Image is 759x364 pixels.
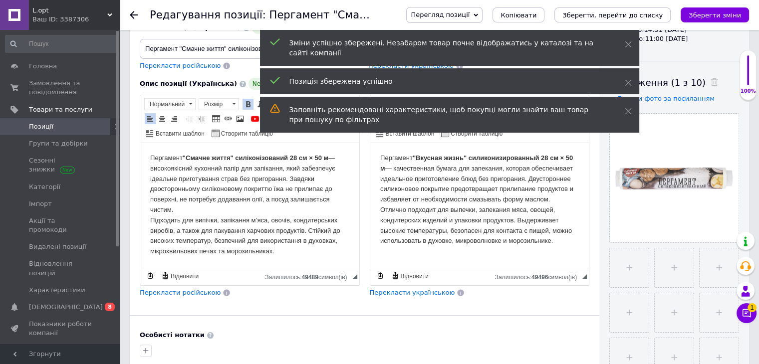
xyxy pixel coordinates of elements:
span: Перекласти українською [370,289,455,296]
a: Збільшити відступ [196,113,207,124]
span: Головна [29,62,57,71]
span: Відновити [169,272,199,281]
span: Опис позиції (Українська) [140,80,237,87]
div: Заповніть рекомендовані характеристики, щоб покупці могли знайти ваш товар при пошуку по фільтрах [289,105,600,125]
a: Розмір [199,98,239,110]
span: Перекласти російською [140,62,221,69]
span: New [249,78,269,90]
input: Пошук [5,35,118,53]
span: 8 [105,303,115,311]
span: Відновлення позицій [29,259,92,277]
a: Нормальний [144,98,196,110]
span: Нормальний [145,99,186,110]
div: Повернутися назад [130,11,138,19]
span: Створити таблицю [220,130,273,138]
span: Показники роботи компанії [29,320,92,338]
span: Імпорт [29,199,52,208]
span: [DEMOGRAPHIC_DATA] [29,303,103,312]
a: Вставити/Редагувати посилання (Ctrl+L) [223,113,234,124]
span: 49496 [531,274,548,281]
i: Зберегти, перейти до списку [562,11,663,19]
div: Зображення (1 з 10) [609,76,739,89]
a: По центру [157,113,168,124]
span: Копіювати [501,11,536,19]
a: Жирний (Ctrl+B) [243,99,253,110]
span: Відновити [399,272,429,281]
h1: Редагування позиції: Пергамент "Смачне життя" силіконізований 30см х 50м [150,9,579,21]
span: Перекласти російською [140,289,221,296]
span: L.opt [32,6,107,15]
b: Особисті нотатки [140,331,205,339]
a: По лівому краю [145,113,156,124]
div: 100% Якість заповнення [740,50,757,100]
div: Ваш ID: 3387306 [32,15,120,24]
button: Зберегти, перейти до списку [554,7,671,22]
span: Характеристики [29,286,85,295]
a: Створити таблицю [210,128,274,139]
span: Замовлення та повідомлення [29,79,92,97]
span: Категорії [29,182,60,191]
span: Вставити шаблон [154,130,205,138]
a: Зображення [235,113,246,124]
iframe: Редактор, 6CF81649-E554-4793-9059-6CB53AC80162 [140,143,359,268]
div: Кiлькiсть символiв [495,271,582,281]
a: Відновити [160,270,200,281]
span: Потягніть для зміни розмірів [582,274,587,279]
span: Розмір [199,99,229,110]
i: Зберегти зміни [689,11,741,19]
a: Зменшити відступ [184,113,195,124]
a: Таблиця [211,113,222,124]
span: Сезонні знижки [29,156,92,174]
a: Зробити резервну копію зараз [375,270,386,281]
div: Оновлено: 11:00 [DATE] [609,34,739,43]
span: 49489 [301,274,318,281]
a: Вставити шаблон [145,128,206,139]
div: 100% [740,88,756,95]
div: Зміни успішно збережені. Незабаром товар почне відображатись у каталозі та на сайті компанії [289,38,600,58]
a: Зробити резервну копію зараз [145,270,156,281]
span: Видалені позиції [29,242,86,251]
span: Додати фото за посиланням [617,95,715,102]
a: По правому краю [169,113,180,124]
span: Потягніть для зміни розмірів [352,274,357,279]
span: Групи та добірки [29,139,88,148]
div: Кiлькiсть символiв [265,271,352,281]
div: Створено: 14:51 [DATE] [609,25,739,34]
button: Зберегти зміни [681,7,749,22]
a: Відновити [390,270,430,281]
input: Наприклад, H&M жіноча сукня зелена 38 розмір вечірня максі з блискітками [140,39,361,59]
iframe: Редактор, 2313B604-9674-4011-81D9-D8011CA839AB [370,143,589,268]
div: Позиція збережена успішно [289,76,600,86]
span: Товари та послуги [29,105,92,114]
span: 1 [748,303,757,312]
span: Перегляд позиції [411,11,470,18]
span: Акції та промокоди [29,216,92,234]
button: Копіювати [493,7,544,22]
a: Курсив (Ctrl+I) [254,99,265,110]
button: Чат з покупцем1 [737,303,757,323]
a: Додати відео з YouTube [250,113,260,124]
span: Позиції [29,122,53,131]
